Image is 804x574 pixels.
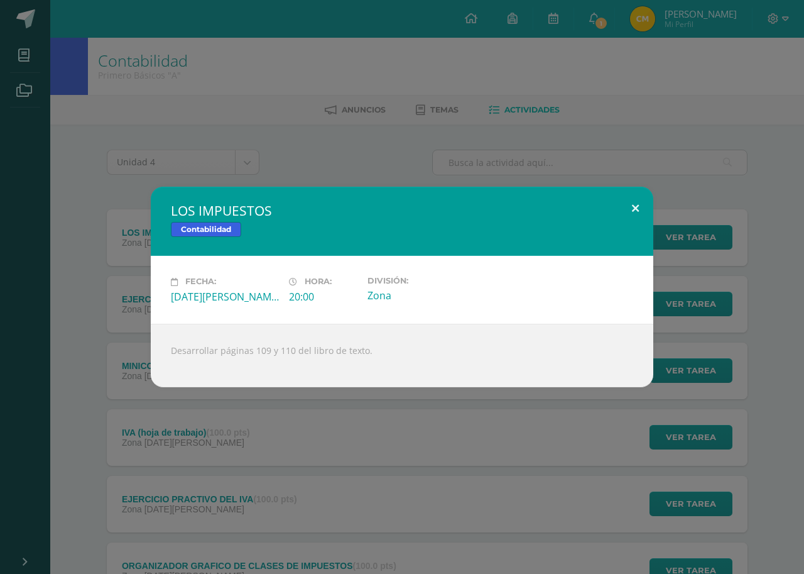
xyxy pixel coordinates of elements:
[617,187,653,229] button: Close (Esc)
[171,222,241,237] span: Contabilidad
[151,324,653,387] div: Desarrollar páginas 109 y 110 del libro de texto.
[367,276,475,285] label: División:
[171,290,279,304] div: [DATE][PERSON_NAME]
[289,290,357,304] div: 20:00
[305,277,332,287] span: Hora:
[185,277,216,287] span: Fecha:
[367,289,475,302] div: Zona
[171,202,633,219] h2: LOS IMPUESTOS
